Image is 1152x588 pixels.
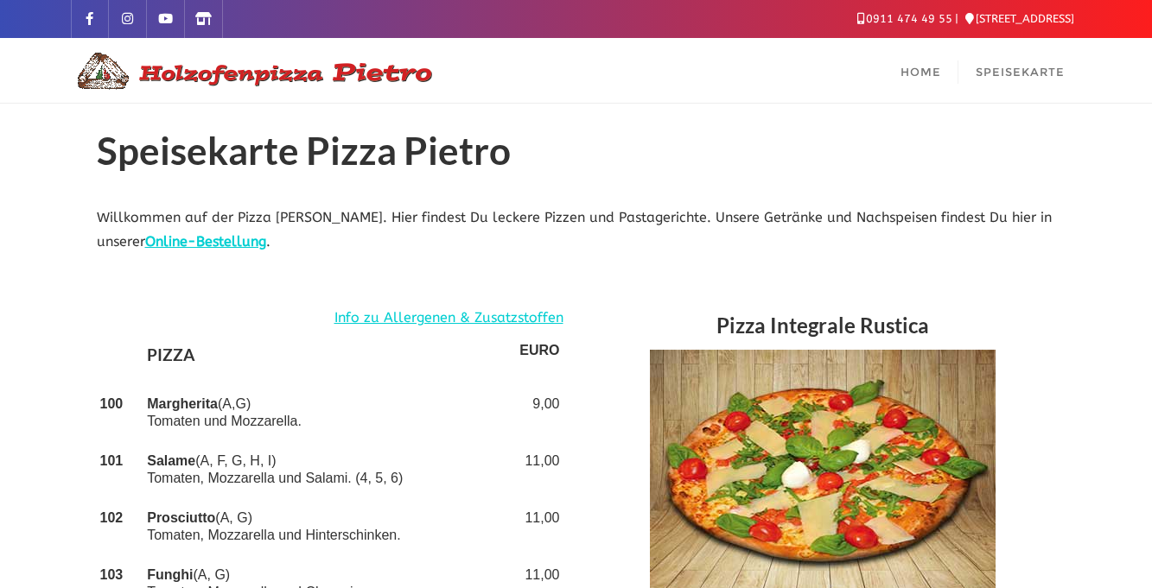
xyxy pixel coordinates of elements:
a: Online-Bestellung [145,233,266,250]
span: Home [901,65,941,79]
strong: Funghi [147,567,193,582]
strong: Prosciutto [147,510,215,525]
img: Logo [71,50,434,92]
a: Speisekarte [958,38,1082,103]
a: 0911 474 49 55 [857,12,952,25]
td: (A, G) Tomaten, Mozzarella und Hinterschinken. [143,498,516,555]
strong: 103 [100,567,124,582]
strong: Margherita [147,396,218,411]
strong: Salame [147,453,195,468]
td: 11,00 [516,441,563,498]
h4: PIZZA [147,342,512,373]
strong: 101 [100,453,124,468]
td: (A,G) Tomaten und Mozzarella. [143,384,516,441]
td: (A, F, G, H, I) Tomaten, Mozzarella und Salami. (4, 5, 6) [143,441,516,498]
h3: Pizza Integrale Rustica [589,306,1056,350]
h1: Speisekarte Pizza Pietro [97,130,1056,180]
td: 9,00 [516,384,563,441]
p: Willkommen auf der Pizza [PERSON_NAME]. Hier findest Du leckere Pizzen und Pastagerichte. Unsere ... [97,205,1056,256]
strong: 102 [100,510,124,525]
a: Home [883,38,958,103]
strong: 100 [100,396,124,411]
span: Speisekarte [976,65,1065,79]
td: 11,00 [516,498,563,555]
a: [STREET_ADDRESS] [965,12,1074,25]
strong: EURO [519,343,559,357]
a: Info zu Allergenen & Zusatzstoffen [334,306,563,331]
